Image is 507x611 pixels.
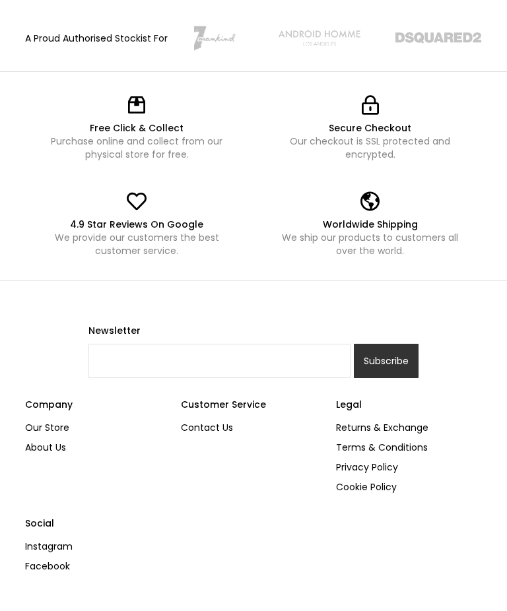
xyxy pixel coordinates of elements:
a: Returns & Exchange [336,418,471,437]
div: Secure Checkout [272,121,469,135]
label: Newsletter [88,321,419,340]
div: Customer Service [181,395,316,414]
div: We ship our products to customers all over the world. [272,231,469,257]
input: Subscribe [354,344,419,378]
a: Our Store [25,418,160,437]
div: Purchase online and collect from our physical store for free. [38,135,235,161]
a: Terms & Conditions [336,437,471,457]
div: We provide our customers the best customer service. [38,231,235,257]
div: Legal [336,395,471,414]
div: Free Click & Collect [38,121,235,135]
a: Cookie Policy [336,477,471,497]
a: Facebook [25,556,160,576]
div: A Proud Authorised Stockist For [25,32,168,45]
div: Our checkout is SSL protected and encrypted. [272,135,469,161]
a: Privacy Policy [336,457,471,477]
div: Social [25,513,160,533]
a: Instagram [25,536,160,556]
div: Company [25,395,160,414]
div: 4.9 Star Reviews On Google [38,218,235,231]
a: Contact Us [181,418,316,437]
a: About Us [25,437,160,457]
div: Worldwide Shipping [272,218,469,231]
